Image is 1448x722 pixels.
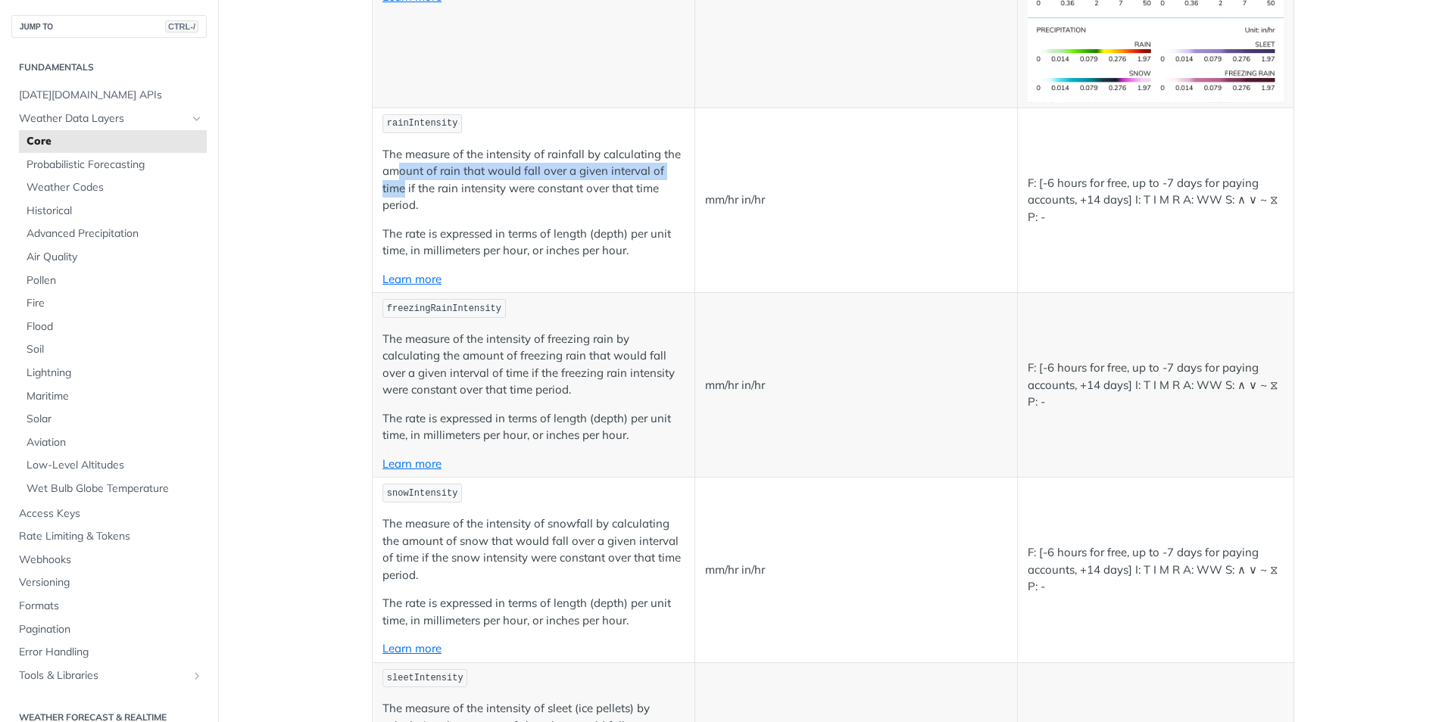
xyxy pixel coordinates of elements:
a: Air Quality [19,246,207,269]
span: CTRL-/ [165,20,198,33]
span: Flood [27,319,203,335]
span: Advanced Precipitation [27,226,203,241]
p: The rate is expressed in terms of length (depth) per unit time, in millimeters per hour, or inche... [382,595,685,629]
button: JUMP TOCTRL-/ [11,15,207,38]
p: mm/hr in/hr [705,191,1007,209]
a: Wet Bulb Globe Temperature [19,478,207,500]
span: [DATE][DOMAIN_NAME] APIs [19,88,203,103]
span: sleetIntensity [387,673,463,683]
a: Tools & LibrariesShow subpages for Tools & Libraries [11,664,207,687]
a: Lightning [19,362,207,384]
span: Pagination [19,622,203,637]
span: Wet Bulb Globe Temperature [27,481,203,496]
a: Flood [19,316,207,338]
span: Weather Data Layers [19,111,187,126]
a: Learn more [382,641,442,655]
span: Expand image [1028,52,1284,67]
a: Learn more [382,456,442,471]
span: Historical [27,204,203,219]
span: snowIntensity [387,488,458,499]
a: Low-Level Altitudes [19,454,207,477]
span: Core [27,134,203,149]
a: [DATE][DOMAIN_NAME] APIs [11,84,207,107]
p: The rate is expressed in terms of length (depth) per unit time, in millimeters per hour, or inche... [382,226,685,260]
p: The measure of the intensity of snowfall by calculating the amount of snow that would fall over a... [382,515,685,584]
span: Low-Level Altitudes [27,458,203,473]
a: Rate Limiting & Tokens [11,525,207,548]
span: Webhooks [19,552,203,568]
span: Solar [27,412,203,427]
p: F: [-6 hours for free, up to -7 days for paying accounts, +14 days] I: T I M R A: WW S: ∧ ∨ ~ ⧖ P: - [1028,175,1284,226]
span: Aviation [27,435,203,450]
span: Soil [27,342,203,357]
span: freezingRainIntensity [387,303,501,314]
span: Error Handling [19,645,203,660]
a: Learn more [382,272,442,286]
a: Maritime [19,385,207,408]
p: The rate is expressed in terms of length (depth) per unit time, in millimeters per hour, or inche... [382,410,685,444]
span: Fire [27,296,203,311]
a: Webhooks [11,549,207,571]
a: Pagination [11,618,207,641]
a: Pollen [19,269,207,292]
span: Tools & Libraries [19,668,187,683]
span: Versioning [19,575,203,590]
a: Probabilistic Forecasting [19,154,207,176]
span: Probabilistic Forecasting [27,157,203,173]
a: Error Handling [11,641,207,664]
a: Soil [19,338,207,361]
p: mm/hr in/hr [705,562,1007,579]
button: Hide subpages for Weather Data Layers [191,113,203,125]
button: Show subpages for Tools & Libraries [191,670,203,682]
a: Core [19,130,207,153]
span: Rate Limiting & Tokens [19,529,203,544]
span: Pollen [27,273,203,288]
span: Access Keys [19,506,203,521]
a: Aviation [19,431,207,454]
p: F: [-6 hours for free, up to -7 days for paying accounts, +14 days] I: T I M R A: WW S: ∧ ∨ ~ ⧖ P: - [1028,359,1284,411]
span: Weather Codes [27,180,203,195]
span: Maritime [27,389,203,404]
a: Weather Data LayersHide subpages for Weather Data Layers [11,107,207,130]
h2: Fundamentals [11,61,207,74]
a: Access Keys [11,503,207,525]
a: Versioning [11,571,207,594]
a: Solar [19,408,207,431]
p: mm/hr in/hr [705,377,1007,394]
a: Fire [19,292,207,315]
span: Air Quality [27,250,203,265]
a: Weather Codes [19,176,207,199]
p: F: [-6 hours for free, up to -7 days for paying accounts, +14 days] I: T I M R A: WW S: ∧ ∨ ~ ⧖ P: - [1028,544,1284,596]
span: Formats [19,599,203,614]
a: Formats [11,595,207,618]
a: Historical [19,200,207,223]
a: Advanced Precipitation [19,223,207,245]
p: The measure of the intensity of rainfall by calculating the amount of rain that would fall over a... [382,146,685,214]
span: Lightning [27,366,203,381]
span: rainIntensity [387,118,458,129]
p: The measure of the intensity of freezing rain by calculating the amount of freezing rain that wou... [382,331,685,399]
